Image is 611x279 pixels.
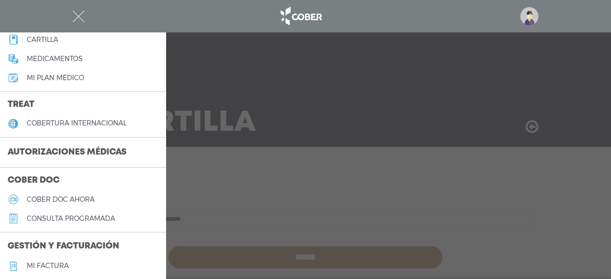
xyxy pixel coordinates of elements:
[27,36,58,44] h5: cartilla
[27,55,83,63] h5: medicamentos
[27,196,95,204] h5: Cober doc ahora
[27,262,69,270] h5: Mi factura
[27,215,115,223] h5: consulta programada
[27,74,84,82] h5: Mi plan médico
[275,5,326,28] img: logo_cober_home-white.png
[73,10,84,22] img: Cober_menu-close-white.svg
[27,119,126,127] h5: cobertura internacional
[520,7,538,25] img: profile-placeholder.svg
